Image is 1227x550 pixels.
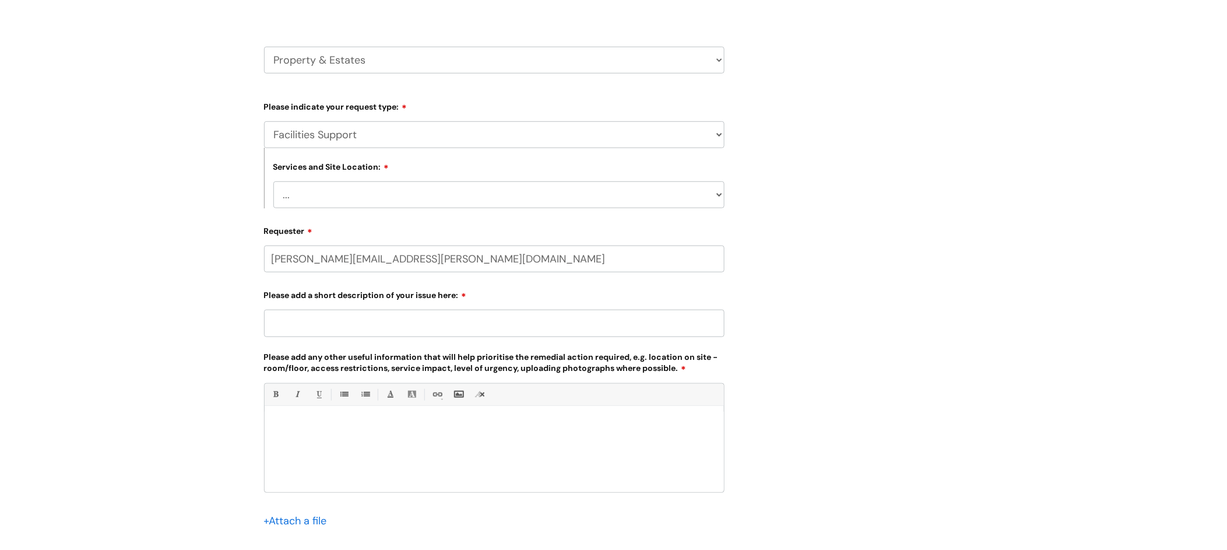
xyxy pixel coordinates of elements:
[405,387,419,402] a: Back Color
[264,350,725,374] label: Please add any other useful information that will help prioritise the remedial action required, e...
[473,387,487,402] a: Remove formatting (Ctrl-\)
[264,222,725,236] label: Requester
[430,387,444,402] a: Link
[268,387,283,402] a: Bold (Ctrl-B)
[264,98,725,112] label: Please indicate your request type:
[311,387,326,402] a: Underline(Ctrl-U)
[336,387,351,402] a: • Unordered List (Ctrl-Shift-7)
[273,160,389,172] label: Services and Site Location:
[264,514,269,528] span: +
[264,512,334,530] div: Attach a file
[264,246,725,272] input: Email
[264,286,725,300] label: Please add a short description of your issue here:
[358,387,372,402] a: 1. Ordered List (Ctrl-Shift-8)
[290,387,304,402] a: Italic (Ctrl-I)
[383,387,398,402] a: Font Color
[451,387,466,402] a: Insert Image...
